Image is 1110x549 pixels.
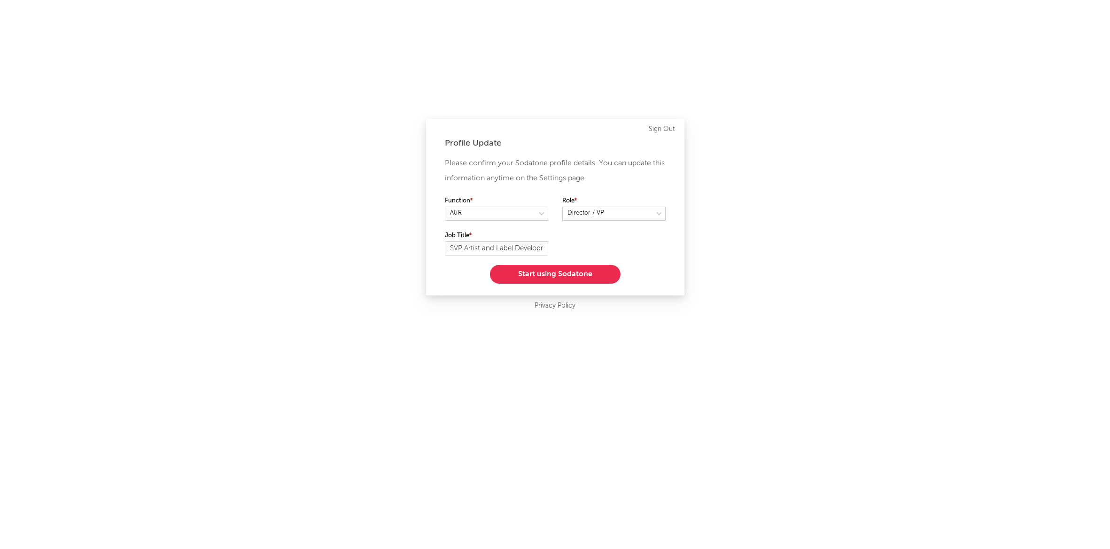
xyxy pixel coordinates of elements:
a: Privacy Policy [535,300,575,312]
label: Job Title [445,230,548,241]
label: Function [445,195,548,207]
div: Profile Update [445,138,666,149]
button: Start using Sodatone [490,265,621,284]
a: Sign Out [649,124,675,135]
label: Role [562,195,666,207]
p: Please confirm your Sodatone profile details. You can update this information anytime on the Sett... [445,156,666,186]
